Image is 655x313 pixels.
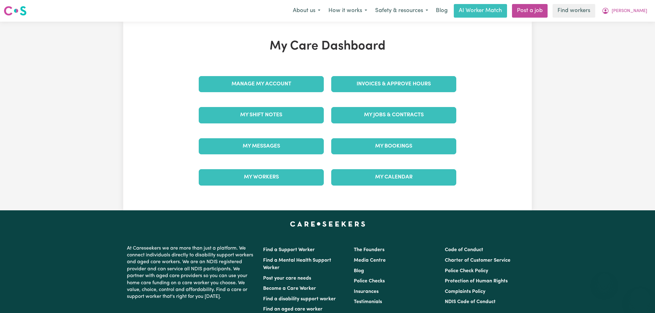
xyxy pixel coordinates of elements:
[512,4,548,18] a: Post a job
[199,76,324,92] a: Manage My Account
[263,258,331,270] a: Find a Mental Health Support Worker
[199,169,324,185] a: My Workers
[354,299,382,304] a: Testimonials
[289,4,324,17] button: About us
[354,279,385,284] a: Police Checks
[331,76,456,92] a: Invoices & Approve Hours
[290,221,365,226] a: Careseekers home page
[553,4,595,18] a: Find workers
[199,138,324,154] a: My Messages
[371,4,432,17] button: Safety & resources
[612,8,647,15] span: [PERSON_NAME]
[354,289,379,294] a: Insurances
[4,4,27,18] a: Careseekers logo
[445,268,488,273] a: Police Check Policy
[432,4,451,18] a: Blog
[454,4,507,18] a: AI Worker Match
[331,138,456,154] a: My Bookings
[263,276,311,281] a: Post your care needs
[445,258,510,263] a: Charter of Customer Service
[263,297,336,302] a: Find a disability support worker
[4,5,27,16] img: Careseekers logo
[331,107,456,123] a: My Jobs & Contracts
[263,286,316,291] a: Become a Care Worker
[630,288,650,308] iframe: Button to launch messaging window
[445,279,508,284] a: Protection of Human Rights
[354,258,386,263] a: Media Centre
[324,4,371,17] button: How it works
[195,39,460,54] h1: My Care Dashboard
[598,4,651,17] button: My Account
[199,107,324,123] a: My Shift Notes
[127,242,256,303] p: At Careseekers we are more than just a platform. We connect individuals directly to disability su...
[263,307,323,312] a: Find an aged care worker
[445,299,496,304] a: NDIS Code of Conduct
[598,273,610,286] iframe: Close message
[354,268,364,273] a: Blog
[445,289,485,294] a: Complaints Policy
[445,247,483,252] a: Code of Conduct
[331,169,456,185] a: My Calendar
[263,247,315,252] a: Find a Support Worker
[354,247,384,252] a: The Founders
